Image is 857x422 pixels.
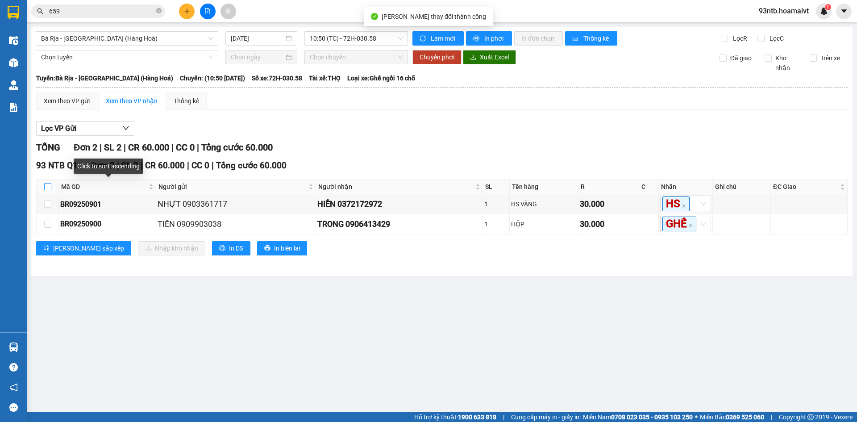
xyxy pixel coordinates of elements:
[74,142,97,153] span: Đơn 2
[176,142,195,153] span: CC 0
[43,245,50,252] span: sort-ascending
[510,180,578,194] th: Tên hàng
[458,414,496,421] strong: 1900 633 818
[572,35,580,42] span: bar-chart
[317,218,481,230] div: TRONG 0906413429
[412,50,462,64] button: Chuyển phơi
[4,49,60,86] b: 93 Nguyễn Thái Bình, [GEOGRAPHIC_DATA]
[200,4,216,19] button: file-add
[124,142,126,153] span: |
[639,180,659,194] th: C
[511,412,581,422] span: Cung cấp máy in - giấy in:
[60,199,154,210] div: BR09250901
[122,125,129,132] span: down
[503,412,504,422] span: |
[36,75,173,82] b: Tuyến: Bà Rịa - [GEOGRAPHIC_DATA] (Hàng Hoá)
[60,218,154,230] div: BR09250900
[662,196,690,211] span: HS
[484,33,505,43] span: In phơi
[661,182,710,192] div: Nhãn
[420,35,427,42] span: sync
[138,241,205,255] button: downloadNhập kho nhận
[220,4,236,19] button: aim
[580,218,637,230] div: 30.000
[817,53,844,63] span: Trên xe
[252,73,302,83] span: Số xe: 72H-030.58
[682,204,686,208] span: close
[310,50,403,64] span: Chọn chuyến
[9,343,18,352] img: warehouse-icon
[62,50,68,56] span: environment
[201,142,273,153] span: Tổng cước 60.000
[565,31,617,46] button: bar-chartThống kê
[347,73,415,83] span: Loại xe: Ghế ngồi 16 chỗ
[772,53,803,73] span: Kho nhận
[41,32,213,45] span: Bà Rịa - Sài Gòn (Hàng Hoá)
[511,199,577,209] div: HS VÀNG
[9,363,18,372] span: question-circle
[117,160,119,171] span: |
[752,5,816,17] span: 93ntb.hoamaivt
[484,199,508,209] div: 1
[825,4,831,10] sup: 1
[4,4,36,36] img: logo.jpg
[44,96,90,106] div: Xem theo VP gửi
[688,223,693,228] span: close
[184,8,190,14] span: plus
[8,6,19,19] img: logo-vxr
[91,160,115,171] span: Đơn 2
[483,180,509,194] th: SL
[100,142,102,153] span: |
[771,412,772,422] span: |
[318,182,474,192] span: Người nhận
[36,142,60,153] span: TỔNG
[41,123,76,134] span: Lọc VP Gửi
[700,412,764,422] span: Miền Bắc
[578,180,639,194] th: R
[9,36,18,45] img: warehouse-icon
[197,142,199,153] span: |
[257,241,307,255] button: printerIn biên lai
[309,73,341,83] span: Tài xế: THỌ
[36,121,134,136] button: Lọc VP Gửi
[141,160,143,171] span: |
[49,6,154,16] input: Tìm tên, số ĐT hoặc mã đơn
[484,219,508,229] div: 1
[9,58,18,67] img: warehouse-icon
[412,31,464,46] button: syncLàm mới
[611,414,693,421] strong: 0708 023 035 - 0935 103 250
[264,245,270,252] span: printer
[4,4,129,21] li: Hoa Mai
[470,54,476,61] span: download
[317,198,481,210] div: HIỀN 0372172972
[580,198,637,210] div: 30.000
[121,160,138,171] span: SL 2
[431,33,457,43] span: Làm mới
[174,96,199,106] div: Thống kê
[231,52,284,62] input: Chọn ngày
[9,80,18,90] img: warehouse-icon
[180,73,245,83] span: Chuyến: (10:50 [DATE])
[729,33,749,43] span: Lọc R
[727,53,755,63] span: Đã giao
[463,50,516,64] button: downloadXuất Excel
[225,8,231,14] span: aim
[59,214,156,234] td: BR09250900
[156,7,162,16] span: close-circle
[37,8,43,14] span: search
[807,414,814,420] span: copyright
[62,49,118,66] b: 154/1 Bình Giã, P 8
[766,33,785,43] span: Lọc C
[836,4,852,19] button: caret-down
[158,182,307,192] span: Người gửi
[158,218,315,230] div: TIẾN 0909903038
[36,241,131,255] button: sort-ascending[PERSON_NAME] sắp xếp
[382,13,486,20] span: [PERSON_NAME] thay đổi thành công
[106,96,158,106] div: Xem theo VP nhận
[414,412,496,422] span: Hỗ trợ kỹ thuật:
[840,7,848,15] span: caret-down
[9,103,18,112] img: solution-icon
[826,4,829,10] span: 1
[158,198,315,210] div: NHỰT 0903361717
[156,8,162,13] span: close-circle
